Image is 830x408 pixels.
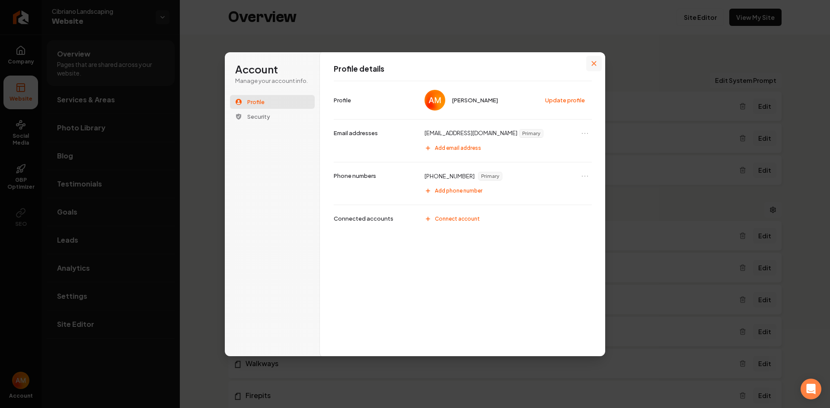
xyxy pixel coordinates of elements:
button: Close modal [586,56,602,71]
p: Phone numbers [334,172,376,180]
div: Open Intercom Messenger [801,379,821,399]
p: Connected accounts [334,215,393,222]
button: Connect account [420,212,592,226]
span: Add email address [435,145,481,152]
span: Primary [479,172,502,180]
p: [PHONE_NUMBER] [425,172,475,180]
button: Add email address [420,141,592,155]
span: Add phone number [435,187,482,194]
span: Profile [247,98,265,106]
p: Profile [334,96,351,104]
h1: Profile details [334,64,592,74]
button: Open menu [580,171,590,181]
img: Alex Moss [425,90,445,111]
h1: Account [235,63,310,76]
button: Add phone number [420,184,592,198]
button: Update profile [541,94,590,107]
p: Email addresses [334,129,378,137]
p: [EMAIL_ADDRESS][DOMAIN_NAME] [425,129,517,138]
span: Connect account [435,215,480,222]
p: Manage your account info. [235,77,310,85]
button: Security [230,110,315,123]
span: Security [247,113,270,120]
button: Open menu [580,128,590,139]
span: [PERSON_NAME] [452,96,498,104]
button: Profile [230,95,315,109]
span: Primary [520,130,543,137]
